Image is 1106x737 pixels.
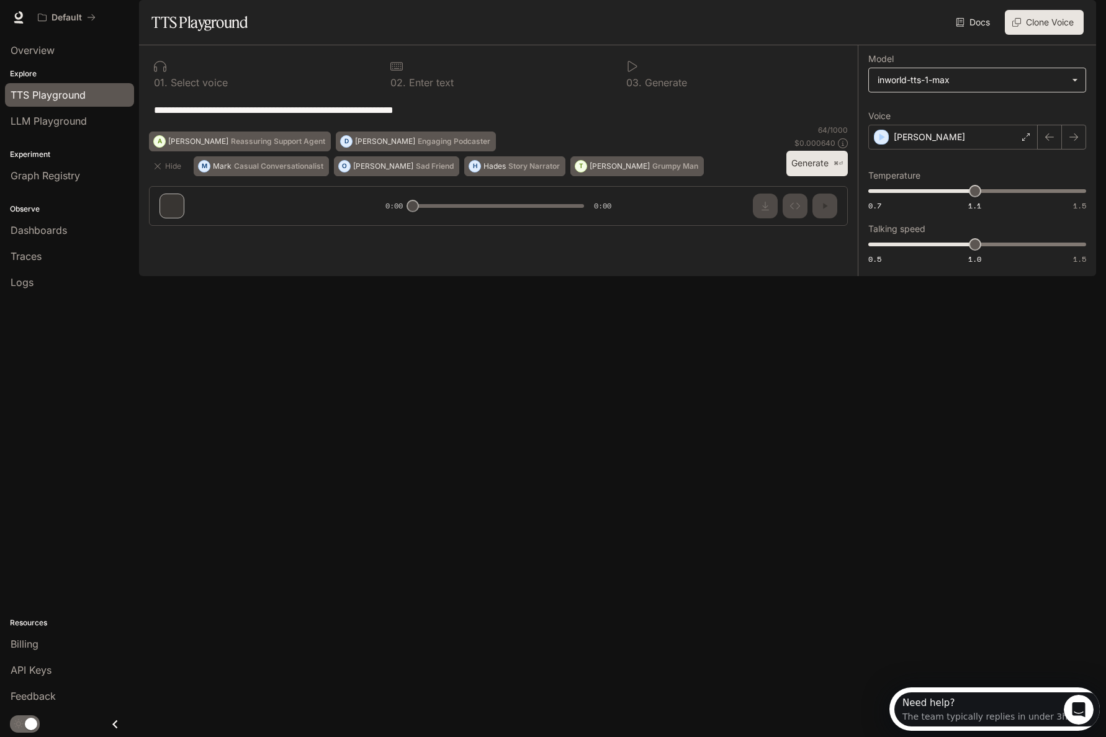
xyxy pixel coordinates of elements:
[652,163,698,170] p: Grumpy Man
[418,138,490,145] p: Engaging Podcaster
[168,138,228,145] p: [PERSON_NAME]
[1073,200,1086,211] span: 1.5
[1005,10,1084,35] button: Clone Voice
[483,163,506,170] p: Hades
[642,78,687,87] p: Generate
[834,160,843,167] p: ⌘⏎
[5,5,215,39] div: Open Intercom Messenger
[868,254,881,264] span: 0.5
[194,156,329,176] button: MMarkCasual Conversationalist
[168,78,228,87] p: Select voice
[889,687,1100,731] iframe: Intercom live chat discovery launcher
[1064,695,1094,725] iframe: Intercom live chat
[894,131,965,143] p: [PERSON_NAME]
[794,138,835,148] p: $ 0.000640
[406,78,454,87] p: Enter text
[953,10,995,35] a: Docs
[390,78,406,87] p: 0 2 .
[626,78,642,87] p: 0 3 .
[786,151,848,176] button: Generate⌘⏎
[570,156,704,176] button: T[PERSON_NAME]Grumpy Man
[869,68,1086,92] div: inworld-tts-1-max
[464,156,565,176] button: HHadesStory Narrator
[334,156,459,176] button: O[PERSON_NAME]Sad Friend
[416,163,454,170] p: Sad Friend
[818,125,848,135] p: 64 / 1000
[868,112,891,120] p: Voice
[355,138,415,145] p: [PERSON_NAME]
[154,132,165,151] div: A
[968,200,981,211] span: 1.1
[575,156,587,176] div: T
[868,171,920,180] p: Temperature
[154,78,168,87] p: 0 1 .
[508,163,560,170] p: Story Narrator
[590,163,650,170] p: [PERSON_NAME]
[469,156,480,176] div: H
[213,163,232,170] p: Mark
[868,200,881,211] span: 0.7
[336,132,496,151] button: D[PERSON_NAME]Engaging Podcaster
[1073,254,1086,264] span: 1.5
[13,20,178,33] div: The team typically replies in under 3h
[339,156,350,176] div: O
[231,138,325,145] p: Reassuring Support Agent
[52,12,82,23] p: Default
[868,225,925,233] p: Talking speed
[32,5,101,30] button: All workspaces
[13,11,178,20] div: Need help?
[878,74,1066,86] div: inworld-tts-1-max
[353,163,413,170] p: [PERSON_NAME]
[199,156,210,176] div: M
[149,156,189,176] button: Hide
[151,10,248,35] h1: TTS Playground
[149,132,331,151] button: A[PERSON_NAME]Reassuring Support Agent
[968,254,981,264] span: 1.0
[234,163,323,170] p: Casual Conversationalist
[868,55,894,63] p: Model
[341,132,352,151] div: D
